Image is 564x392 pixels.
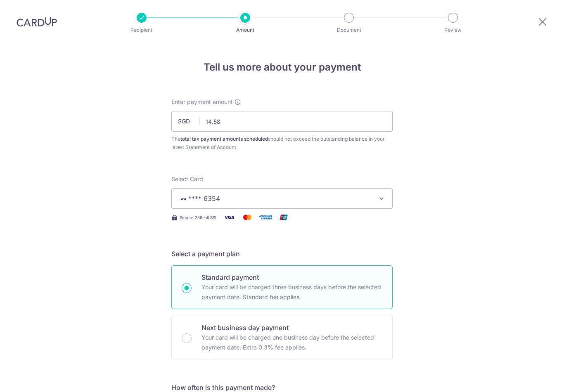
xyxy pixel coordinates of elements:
[215,26,276,34] p: Amount
[318,26,379,34] p: Document
[171,60,393,75] h4: Tell us more about your payment
[180,214,218,221] span: Secure 256-bit SSL
[201,323,382,333] p: Next business day payment
[111,26,172,34] p: Recipient
[17,17,57,27] img: CardUp
[171,249,393,259] h5: Select a payment plan
[201,272,382,282] p: Standard payment
[178,117,199,125] span: SGD
[171,111,393,132] input: 0.00
[221,212,237,222] img: Visa
[171,175,203,182] span: translation missing: en.payables.payment_networks.credit_card.summary.labels.select_card
[201,282,382,302] p: Your card will be charged three business days before the selected payment date. Standard fee appl...
[422,26,483,34] p: Review
[275,212,292,222] img: Union Pay
[171,135,393,151] div: The should not exceed the outstanding balance in your latest Statement of Account.
[257,212,274,222] img: American Express
[180,136,268,142] b: total tax payment amounts scheduled
[239,212,256,222] img: Mastercard
[171,98,233,106] span: Enter payment amount
[201,333,382,352] p: Your card will be charged one business day before the selected payment date. Extra 0.3% fee applies.
[511,367,556,388] iframe: Opens a widget where you can find more information
[178,196,188,202] img: VISA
